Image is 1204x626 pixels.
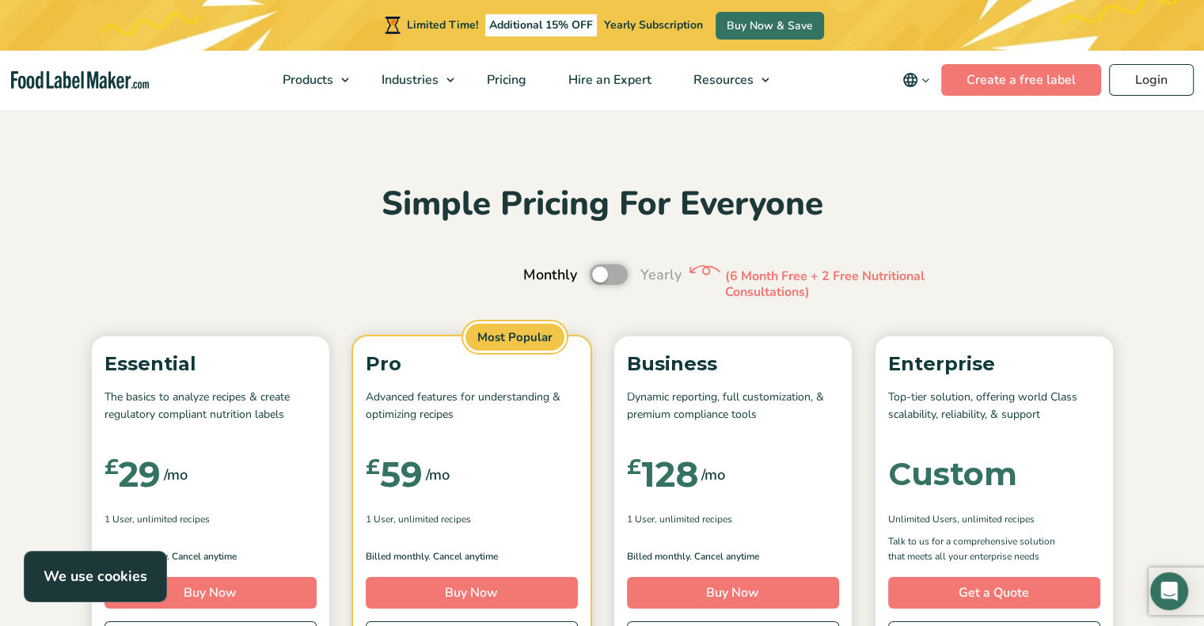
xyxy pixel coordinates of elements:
a: Create a free label [941,64,1101,96]
a: Buy Now & Save [716,12,824,40]
span: Monthly [523,264,577,286]
h2: Simple Pricing For Everyone [84,183,1121,226]
a: Buy Now [104,577,317,609]
span: Resources [689,71,755,89]
span: , Unlimited Recipes [393,512,471,526]
span: Yearly [640,264,682,286]
a: Resources [673,51,777,109]
span: Pricing [482,71,528,89]
label: Toggle [590,264,628,285]
div: Open Intercom Messenger [1150,572,1188,610]
span: Yearly Subscription [604,17,703,32]
p: Billed monthly. Cancel anytime [627,549,839,564]
span: 1 User [627,512,655,526]
p: Business [627,349,839,379]
span: Additional 15% OFF [485,14,597,36]
span: , Unlimited Recipes [132,512,210,526]
p: (6 Month Free + 2 Free Nutritional Consultations) [725,268,963,302]
span: Limited Time! [407,17,478,32]
span: £ [366,457,380,477]
span: /mo [701,464,725,486]
a: Hire an Expert [548,51,669,109]
span: , Unlimited Recipes [957,512,1035,526]
span: /mo [164,464,188,486]
span: Hire an Expert [564,71,653,89]
p: Advanced features for understanding & optimizing recipes [366,389,578,424]
div: 59 [366,457,423,491]
p: Top-tier solution, offering world Class scalability, reliability, & support [888,389,1100,424]
a: Buy Now [366,577,578,609]
span: Most Popular [463,321,567,354]
p: Enterprise [888,349,1100,379]
span: £ [627,457,641,477]
p: Billed monthly. Cancel anytime [104,549,317,564]
span: 1 User [366,512,393,526]
p: Pro [366,349,578,379]
p: Dynamic reporting, full customization, & premium compliance tools [627,389,839,424]
div: 128 [627,457,698,491]
strong: We use cookies [44,567,147,586]
span: , Unlimited Recipes [655,512,732,526]
div: 29 [104,457,161,491]
a: Login [1109,64,1194,96]
p: Essential [104,349,317,379]
a: Pricing [466,51,544,109]
p: The basics to analyze recipes & create regulatory compliant nutrition labels [104,389,317,424]
p: Talk to us for a comprehensive solution that meets all your enterprise needs [888,534,1070,564]
span: Industries [377,71,440,89]
span: Unlimited Users [888,512,957,526]
a: Get a Quote [888,577,1100,609]
a: Industries [361,51,462,109]
span: /mo [426,464,450,486]
span: 1 User [104,512,132,526]
a: Buy Now [627,577,839,609]
div: Custom [888,458,1017,490]
p: Billed monthly. Cancel anytime [366,549,578,564]
span: Products [278,71,335,89]
span: £ [104,457,119,477]
a: Products [262,51,357,109]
